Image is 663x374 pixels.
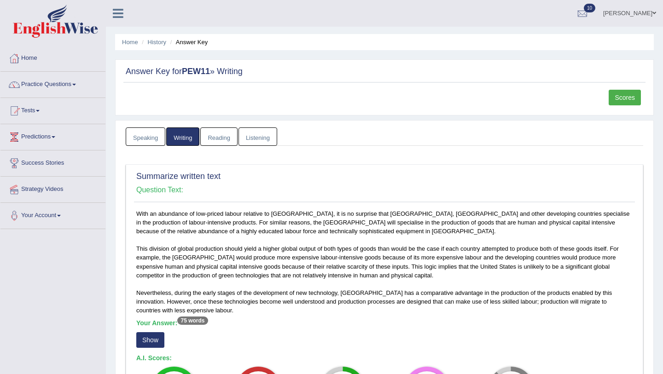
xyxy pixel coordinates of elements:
b: Your Answer: [136,319,208,327]
button: Show [136,332,164,348]
h2: Summarize written text [136,172,633,181]
a: Your Account [0,203,105,226]
h4: Question Text: [136,186,633,194]
a: Strategy Videos [0,177,105,200]
span: 10 [584,4,595,12]
a: Practice Questions [0,72,105,95]
a: Success Stories [0,150,105,173]
a: Home [122,39,138,46]
sup: 75 words [177,316,208,325]
a: Scores [609,90,641,105]
a: Listening [238,127,277,146]
strong: PEW11 [182,67,210,76]
a: Writing [166,127,199,146]
a: Predictions [0,124,105,147]
b: A.I. Scores: [136,354,172,362]
a: Reading [200,127,237,146]
a: Tests [0,98,105,121]
a: Speaking [126,127,165,146]
a: History [148,39,166,46]
a: Home [0,46,105,69]
h2: Answer Key for » Writing [126,67,643,76]
li: Answer Key [168,38,208,46]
